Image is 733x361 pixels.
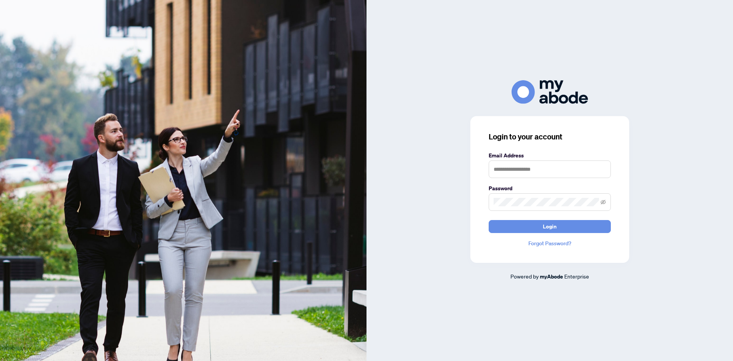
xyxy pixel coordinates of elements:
label: Email Address [489,151,611,160]
button: Login [489,220,611,233]
span: Powered by [510,273,539,280]
a: myAbode [540,272,563,281]
span: Login [543,220,557,233]
label: Password [489,184,611,193]
span: eye-invisible [601,199,606,205]
a: Forgot Password? [489,239,611,248]
h3: Login to your account [489,131,611,142]
span: Enterprise [564,273,589,280]
img: ma-logo [512,80,588,104]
